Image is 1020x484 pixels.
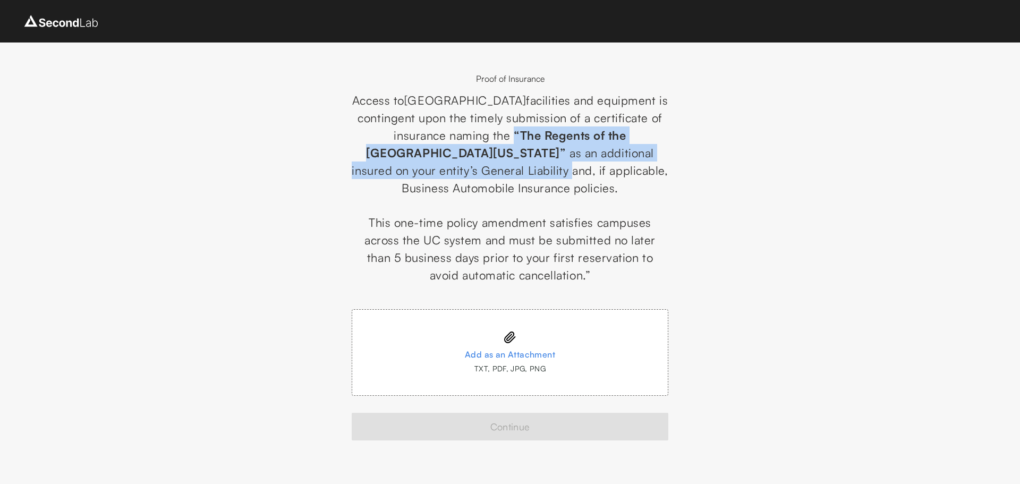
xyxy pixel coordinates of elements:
div: Proof of Insurance [352,72,668,85]
p: This one-time policy amendment satisfies campuses across the UC system and must be submitted no l... [352,214,668,284]
span: “The Regents of the [GEOGRAPHIC_DATA][US_STATE]” [366,128,626,160]
p: Access to [GEOGRAPHIC_DATA] facilities and equipment is contingent upon the timely submission of ... [352,91,668,197]
div: TXT, PDF, JPG, PNG [373,363,647,374]
div: Add as an Attachment [373,346,647,363]
img: logo [21,13,101,30]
